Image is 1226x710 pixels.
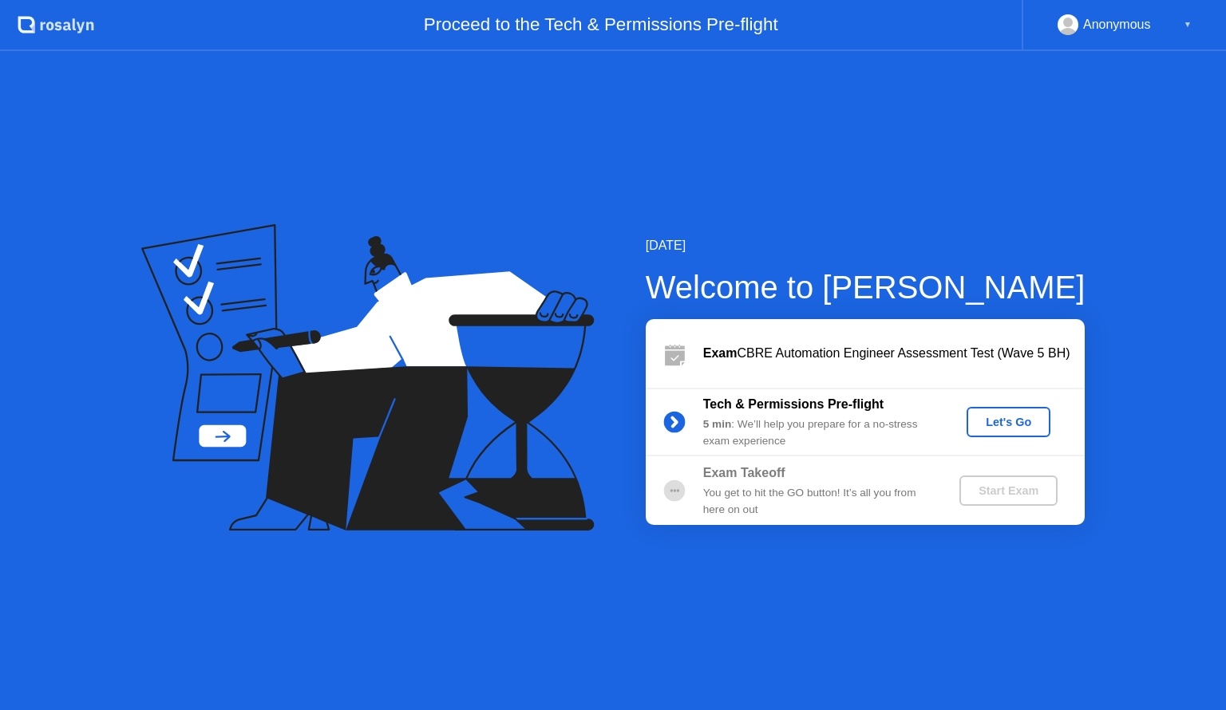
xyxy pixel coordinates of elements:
div: Anonymous [1083,14,1151,35]
button: Let's Go [967,407,1050,437]
div: CBRE Automation Engineer Assessment Test (Wave 5 BH) [703,344,1085,363]
div: : We’ll help you prepare for a no-stress exam experience [703,416,933,449]
div: [DATE] [646,236,1086,255]
div: You get to hit the GO button! It’s all you from here on out [703,485,933,518]
b: Tech & Permissions Pre-flight [703,397,884,411]
b: 5 min [703,418,732,430]
div: Start Exam [966,484,1051,497]
div: Welcome to [PERSON_NAME] [646,263,1086,311]
b: Exam Takeoff [703,466,785,479]
b: Exam [703,346,738,360]
div: Let's Go [973,416,1044,428]
div: ▼ [1184,14,1192,35]
button: Start Exam [959,475,1058,506]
